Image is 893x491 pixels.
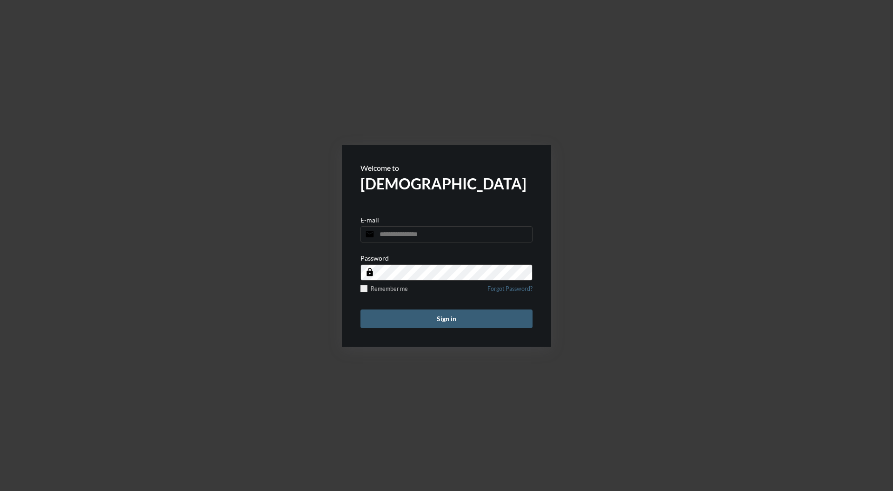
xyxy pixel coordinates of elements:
label: Remember me [360,285,408,292]
p: Password [360,254,389,262]
a: Forgot Password? [487,285,533,298]
p: E-mail [360,216,379,224]
button: Sign in [360,309,533,328]
p: Welcome to [360,163,533,172]
h2: [DEMOGRAPHIC_DATA] [360,175,533,193]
